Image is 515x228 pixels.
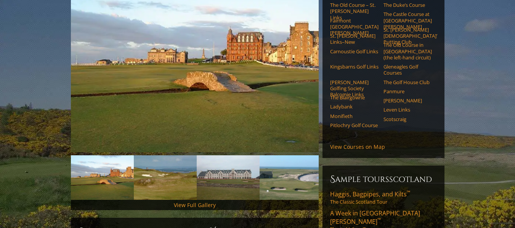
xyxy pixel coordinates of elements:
[330,122,379,128] a: Pitlochry Golf Course
[383,64,432,76] a: Gleneagles Golf Courses
[330,190,410,198] span: Haggis, Bagpipes, and Kilts
[383,88,432,94] a: Panmure
[330,64,379,70] a: Kingsbarns Golf Links
[383,27,432,45] a: St. [PERSON_NAME] [DEMOGRAPHIC_DATA]’ Putting Club
[330,33,379,45] a: St. [PERSON_NAME] Links–New
[330,143,385,150] a: View Courses on Map
[330,18,379,36] a: Fairmont [GEOGRAPHIC_DATA][PERSON_NAME]
[330,209,420,226] span: A Week in [GEOGRAPHIC_DATA][PERSON_NAME]
[330,113,379,119] a: Monifieth
[383,11,432,30] a: The Castle Course at [GEOGRAPHIC_DATA][PERSON_NAME]
[174,201,216,209] a: View Full Gallery
[383,79,432,85] a: The Golf House Club
[407,189,410,196] sup: ™
[377,217,381,223] sup: ™
[330,79,379,98] a: [PERSON_NAME] Golfing Society Balcomie Links
[330,2,379,21] a: The Old Course – St. [PERSON_NAME] Links
[383,107,432,113] a: Leven Links
[330,94,379,100] a: The Blairgowrie
[330,48,379,54] a: Carnoustie Golf Links
[383,116,432,122] a: Scotscraig
[330,104,379,110] a: Ladybank
[383,97,432,104] a: [PERSON_NAME]
[383,42,432,61] a: The Old Course in [GEOGRAPHIC_DATA] (the left-hand circuit)
[330,190,437,205] a: Haggis, Bagpipes, and Kilts™The Classic Scotland Tour
[383,2,432,8] a: The Duke’s Course
[330,173,437,185] h6: Sample ToursScotland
